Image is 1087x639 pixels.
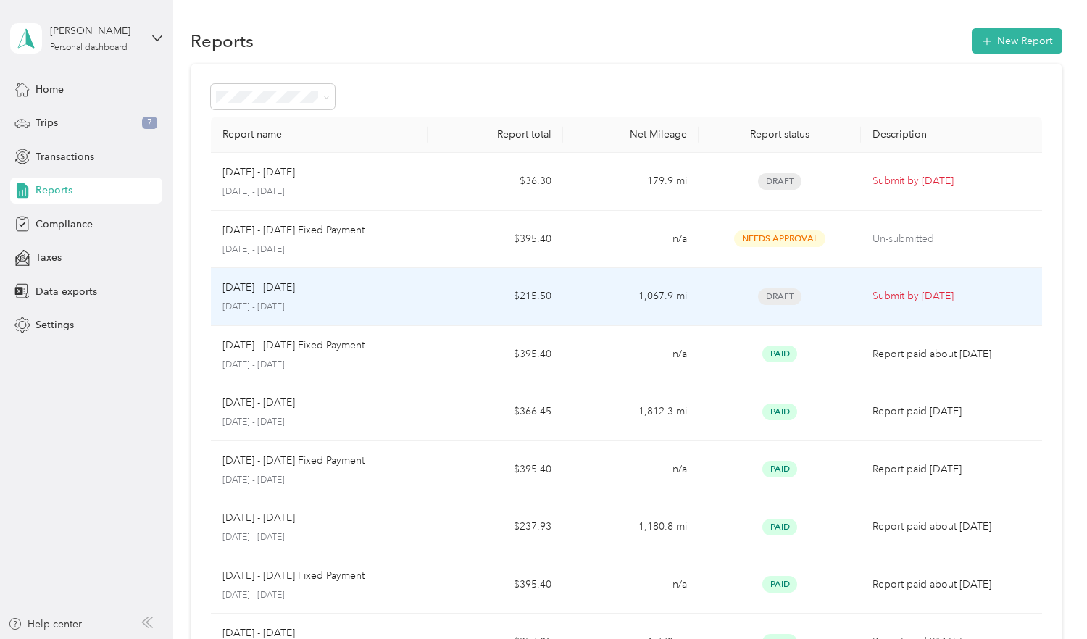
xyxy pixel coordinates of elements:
[762,519,797,535] span: Paid
[563,498,699,556] td: 1,180.8 mi
[563,383,699,441] td: 1,812.3 mi
[222,395,295,411] p: [DATE] - [DATE]
[563,117,699,153] th: Net Mileage
[222,568,365,584] p: [DATE] - [DATE] Fixed Payment
[50,23,141,38] div: [PERSON_NAME]
[222,589,416,602] p: [DATE] - [DATE]
[36,317,74,333] span: Settings
[872,519,1030,535] p: Report paid about [DATE]
[758,173,801,190] span: Draft
[563,441,699,499] td: n/a
[428,153,563,211] td: $36.30
[563,268,699,326] td: 1,067.9 mi
[762,404,797,420] span: Paid
[191,33,254,49] h1: Reports
[36,217,93,232] span: Compliance
[8,617,82,632] button: Help center
[222,510,295,526] p: [DATE] - [DATE]
[222,301,416,314] p: [DATE] - [DATE]
[1006,558,1087,639] iframe: Everlance-gr Chat Button Frame
[222,185,416,199] p: [DATE] - [DATE]
[563,556,699,614] td: n/a
[222,164,295,180] p: [DATE] - [DATE]
[428,441,563,499] td: $395.40
[872,346,1030,362] p: Report paid about [DATE]
[142,117,157,130] span: 7
[872,404,1030,419] p: Report paid [DATE]
[222,416,416,429] p: [DATE] - [DATE]
[872,461,1030,477] p: Report paid [DATE]
[762,576,797,593] span: Paid
[428,117,563,153] th: Report total
[710,128,849,141] div: Report status
[872,173,1030,189] p: Submit by [DATE]
[762,461,797,477] span: Paid
[428,326,563,384] td: $395.40
[222,474,416,487] p: [DATE] - [DATE]
[211,117,428,153] th: Report name
[762,346,797,362] span: Paid
[428,268,563,326] td: $215.50
[222,243,416,256] p: [DATE] - [DATE]
[972,28,1062,54] button: New Report
[222,280,295,296] p: [DATE] - [DATE]
[872,577,1030,593] p: Report paid about [DATE]
[428,383,563,441] td: $366.45
[222,359,416,372] p: [DATE] - [DATE]
[36,149,94,164] span: Transactions
[428,498,563,556] td: $237.93
[36,183,72,198] span: Reports
[563,153,699,211] td: 179.9 mi
[36,115,58,130] span: Trips
[222,222,365,238] p: [DATE] - [DATE] Fixed Payment
[428,211,563,269] td: $395.40
[872,231,1030,247] p: Un-submitted
[758,288,801,305] span: Draft
[563,211,699,269] td: n/a
[50,43,128,52] div: Personal dashboard
[222,453,365,469] p: [DATE] - [DATE] Fixed Payment
[872,288,1030,304] p: Submit by [DATE]
[36,82,64,97] span: Home
[222,338,365,354] p: [DATE] - [DATE] Fixed Payment
[428,556,563,614] td: $395.40
[861,117,1041,153] th: Description
[36,284,97,299] span: Data exports
[36,250,62,265] span: Taxes
[734,230,825,247] span: Needs Approval
[222,531,416,544] p: [DATE] - [DATE]
[563,326,699,384] td: n/a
